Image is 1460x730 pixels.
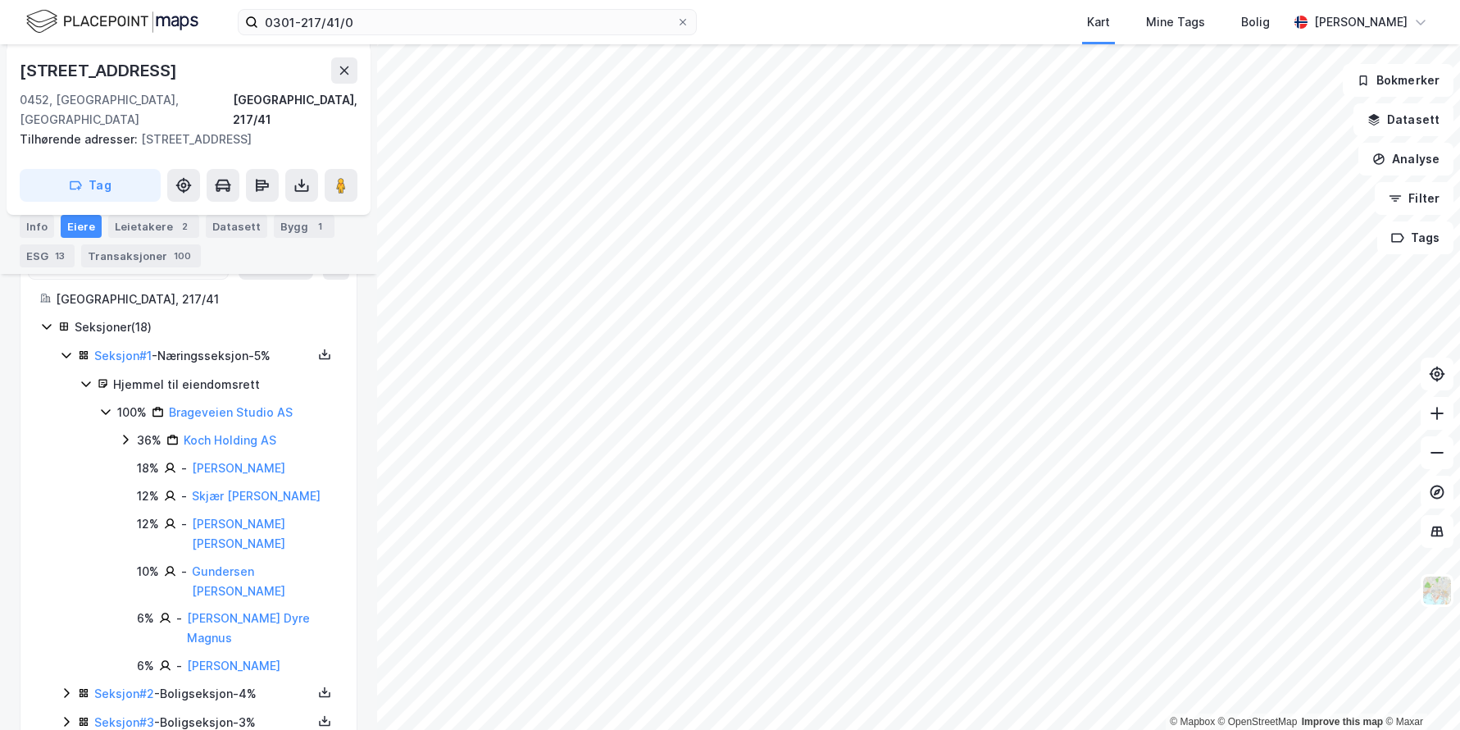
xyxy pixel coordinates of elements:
div: [STREET_ADDRESS] [20,57,180,84]
div: Leietakere [108,215,199,238]
div: - [176,609,182,628]
div: 1 [312,218,328,235]
div: 100% [117,403,147,422]
div: 12% [137,514,159,534]
button: Tag [20,169,161,202]
a: Gundersen [PERSON_NAME] [192,564,285,598]
a: Brageveien Studio AS [169,405,293,419]
div: Kart [1087,12,1110,32]
a: [PERSON_NAME] [192,461,285,475]
div: 10% [137,562,159,582]
div: Kontrollprogram for chat [1378,651,1460,730]
span: Tilhørende adresser: [20,132,141,146]
div: Bygg [274,215,334,238]
img: Z [1421,575,1453,606]
a: Improve this map [1302,716,1383,728]
a: Seksjon#2 [94,687,154,700]
div: Bolig [1241,12,1270,32]
div: 2 [176,218,193,235]
div: Eiere [61,215,102,238]
button: Analyse [1358,143,1453,176]
input: Søk på adresse, matrikkel, gårdeiere, leietakere eller personer [258,10,676,34]
div: [GEOGRAPHIC_DATA], 217/41 [56,290,337,309]
div: Hjemmel til eiendomsrett [113,375,337,395]
div: 18% [137,459,159,478]
div: - Boligseksjon - 4% [94,684,312,704]
div: - [181,514,187,534]
a: Koch Holding AS [184,433,276,447]
div: [STREET_ADDRESS] [20,130,344,149]
a: Mapbox [1170,716,1215,728]
iframe: Chat Widget [1378,651,1460,730]
div: 0452, [GEOGRAPHIC_DATA], [GEOGRAPHIC_DATA] [20,90,233,130]
button: Filter [1375,182,1453,215]
div: 13 [52,248,68,264]
img: logo.f888ab2527a4732fd821a326f86c7f29.svg [26,7,198,36]
div: - Næringsseksjon - 5% [94,346,312,366]
div: - [181,486,187,506]
a: [PERSON_NAME] [187,659,280,673]
button: Datasett [1353,103,1453,136]
div: ESG [20,244,75,267]
div: Datasett [206,215,267,238]
div: 6% [137,656,154,676]
a: Seksjon#3 [94,715,154,729]
button: Tags [1377,221,1453,254]
div: - [181,459,187,478]
div: 36% [137,431,161,450]
a: [PERSON_NAME] Dyre Magnus [187,611,310,645]
div: 6% [137,609,154,628]
a: [PERSON_NAME] [PERSON_NAME] [192,517,285,550]
a: Skjær [PERSON_NAME] [192,489,321,503]
div: 12% [137,486,159,506]
div: [GEOGRAPHIC_DATA], 217/41 [233,90,357,130]
div: Mine Tags [1146,12,1205,32]
div: Info [20,215,54,238]
a: OpenStreetMap [1218,716,1298,728]
div: 100 [171,248,194,264]
a: Seksjon#1 [94,349,152,363]
div: [PERSON_NAME] [1314,12,1408,32]
button: Bokmerker [1343,64,1453,97]
div: - [176,656,182,676]
div: Transaksjoner [81,244,201,267]
div: - [181,562,187,582]
div: Seksjoner ( 18 ) [75,317,337,337]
